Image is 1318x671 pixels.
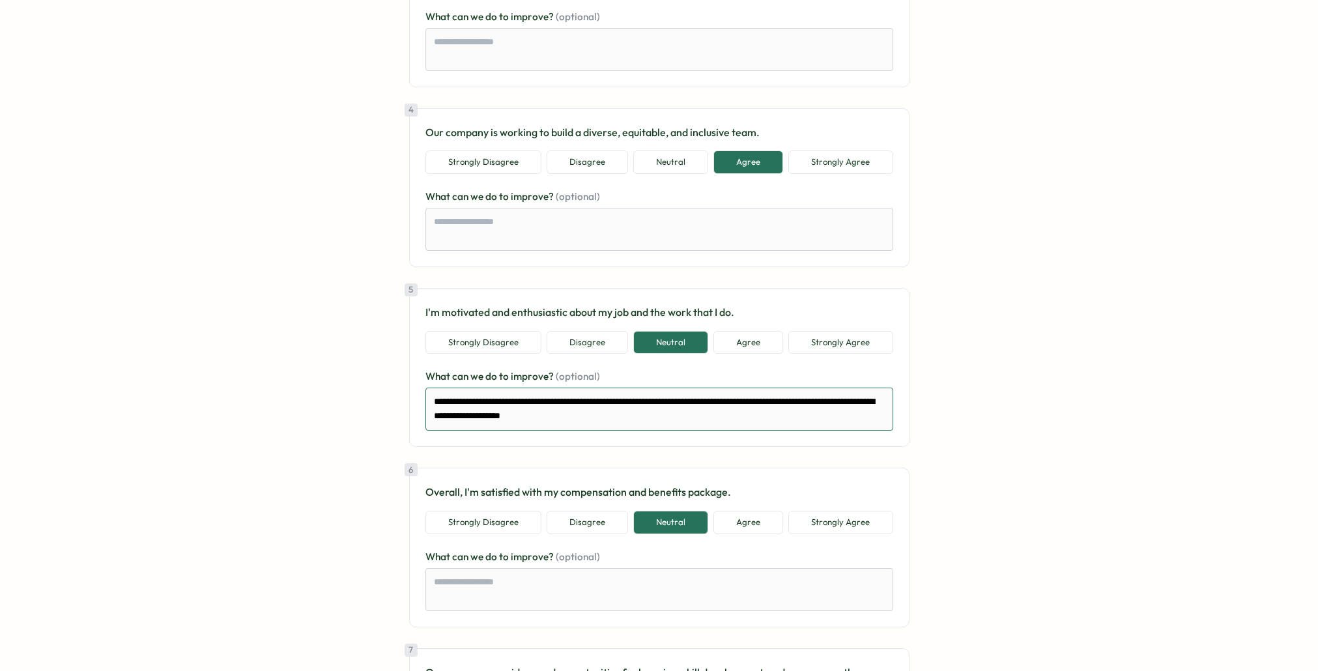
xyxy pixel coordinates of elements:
[425,190,452,203] span: What
[425,484,893,500] p: Overall, I'm satisfied with my compensation and benefits package.
[547,511,628,534] button: Disagree
[425,550,452,563] span: What
[788,511,893,534] button: Strongly Agree
[425,370,452,382] span: What
[633,511,708,534] button: Neutral
[499,10,511,23] span: to
[713,150,783,174] button: Agree
[485,10,499,23] span: do
[405,104,418,117] div: 4
[425,331,541,354] button: Strongly Disagree
[713,331,783,354] button: Agree
[511,190,556,203] span: improve?
[405,283,418,296] div: 5
[485,370,499,382] span: do
[425,150,541,174] button: Strongly Disagree
[452,370,470,382] span: can
[788,150,893,174] button: Strongly Agree
[452,190,470,203] span: can
[470,370,485,382] span: we
[452,10,470,23] span: can
[556,190,600,203] span: (optional)
[499,550,511,563] span: to
[470,190,485,203] span: we
[713,511,783,534] button: Agree
[788,331,893,354] button: Strongly Agree
[470,10,485,23] span: we
[633,150,708,174] button: Neutral
[485,550,499,563] span: do
[425,511,541,534] button: Strongly Disagree
[470,550,485,563] span: we
[405,644,418,657] div: 7
[511,370,556,382] span: improve?
[556,550,600,563] span: (optional)
[556,370,600,382] span: (optional)
[425,10,452,23] span: What
[405,463,418,476] div: 6
[485,190,499,203] span: do
[511,550,556,563] span: improve?
[425,304,893,321] p: I'm motivated and enthusiastic about my job and the work that I do.
[499,190,511,203] span: to
[556,10,600,23] span: (optional)
[499,370,511,382] span: to
[511,10,556,23] span: improve?
[452,550,470,563] span: can
[425,124,893,141] p: Our company is working to build a diverse, equitable, and inclusive team.
[633,331,708,354] button: Neutral
[547,331,628,354] button: Disagree
[547,150,628,174] button: Disagree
